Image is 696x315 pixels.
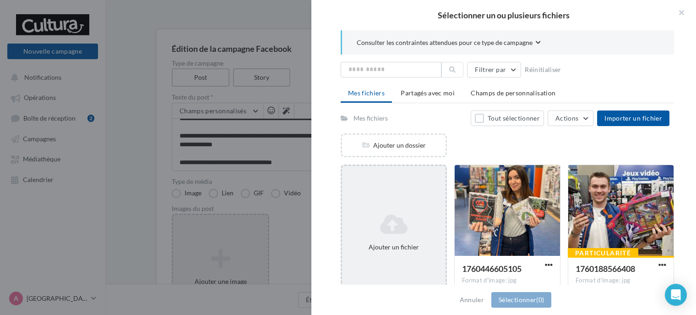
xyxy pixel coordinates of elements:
[326,11,681,19] h2: Sélectionner un ou plusieurs fichiers
[491,292,551,308] button: Sélectionner(0)
[548,111,593,126] button: Actions
[521,64,565,75] button: Réinitialiser
[357,38,541,49] button: Consulter les contraintes attendues pour ce type de campagne
[604,114,662,122] span: Importer un fichier
[456,294,488,305] button: Annuler
[471,111,544,126] button: Tout sélectionner
[597,111,669,126] button: Importer un fichier
[471,89,555,97] span: Champs de personnalisation
[353,114,388,123] div: Mes fichiers
[357,38,533,47] span: Consulter les contraintes attendues pour ce type de campagne
[576,276,666,285] div: Format d'image: jpg
[665,284,687,306] div: Open Intercom Messenger
[467,62,521,77] button: Filtrer par
[536,296,544,304] span: (0)
[462,264,522,274] span: 1760446605105
[555,114,578,122] span: Actions
[568,248,638,258] div: Particularité
[342,141,446,150] div: Ajouter un dossier
[401,89,455,97] span: Partagés avec moi
[576,264,635,274] span: 1760188566408
[348,89,385,97] span: Mes fichiers
[346,243,442,252] div: Ajouter un fichier
[462,276,553,285] div: Format d'image: jpg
